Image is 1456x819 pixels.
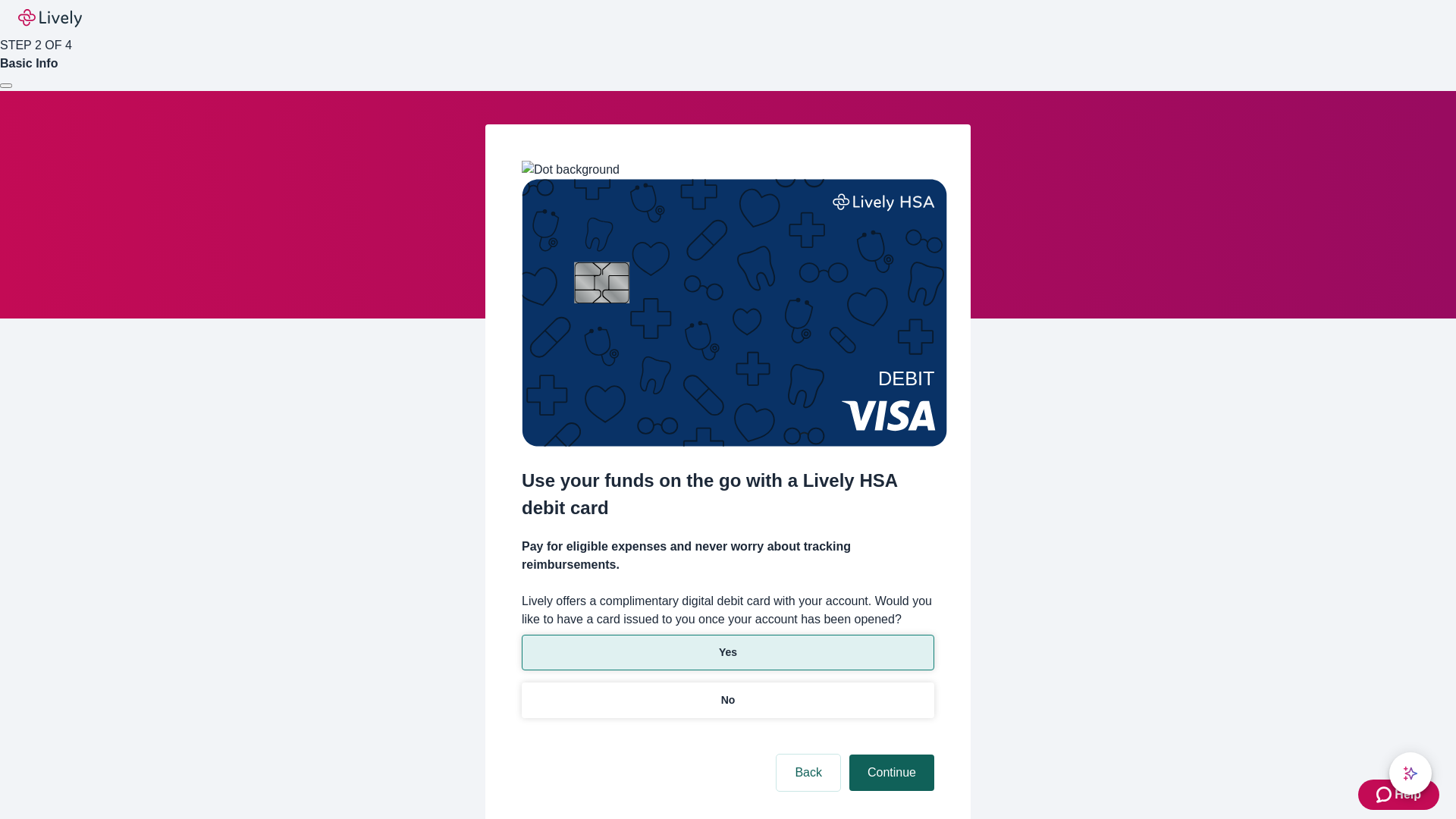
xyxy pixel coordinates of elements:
h4: Pay for eligible expenses and never worry about tracking reimbursements. [522,538,934,574]
img: Dot background [522,161,620,179]
h2: Use your funds on the go with a Lively HSA debit card [522,467,934,522]
img: Lively [18,9,82,27]
p: No [721,692,736,708]
span: Help [1395,786,1421,804]
button: Continue [849,755,934,791]
button: No [522,682,934,718]
svg: Lively AI Assistant [1403,766,1418,781]
svg: Zendesk support icon [1376,786,1395,804]
p: Yes [719,645,737,661]
label: Lively offers a complimentary digital debit card with your account. Would you like to have a card... [522,592,934,629]
img: Debit card [522,179,947,447]
button: Yes [522,635,934,670]
button: Back [777,755,840,791]
button: chat [1389,752,1432,795]
button: Zendesk support iconHelp [1358,780,1439,810]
